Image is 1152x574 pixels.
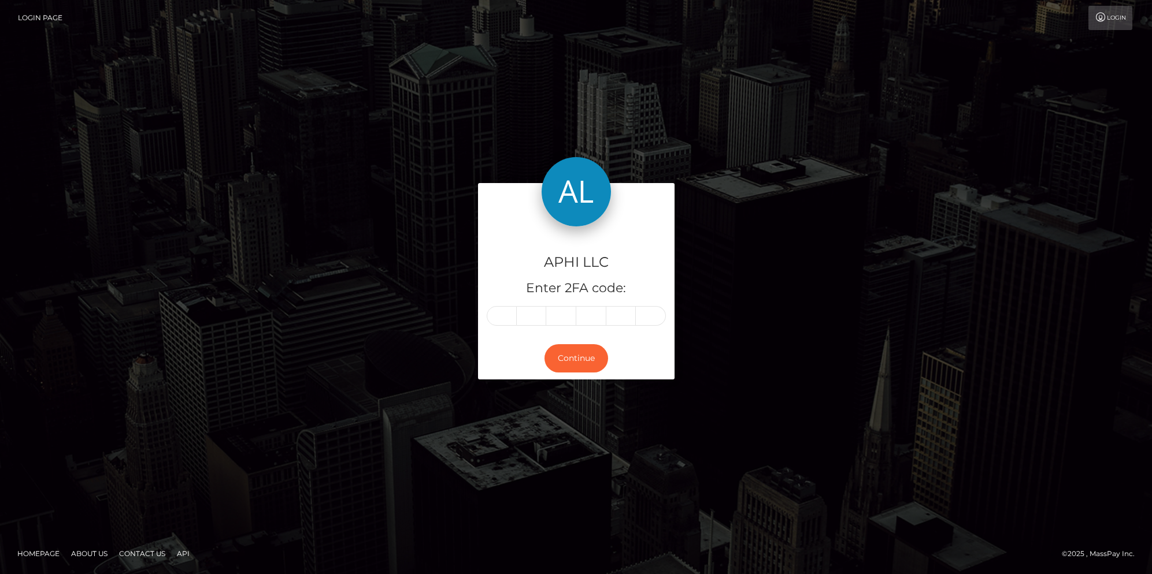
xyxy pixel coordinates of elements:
[1062,547,1143,560] div: © 2025 , MassPay Inc.
[487,252,666,273] h4: APHI LLC
[18,6,62,30] a: Login Page
[13,545,64,562] a: Homepage
[114,545,170,562] a: Contact Us
[172,545,194,562] a: API
[66,545,112,562] a: About Us
[487,279,666,297] h5: Enter 2FA code:
[1088,6,1132,30] a: Login
[544,344,608,372] button: Continue
[542,157,611,226] img: APHI LLC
